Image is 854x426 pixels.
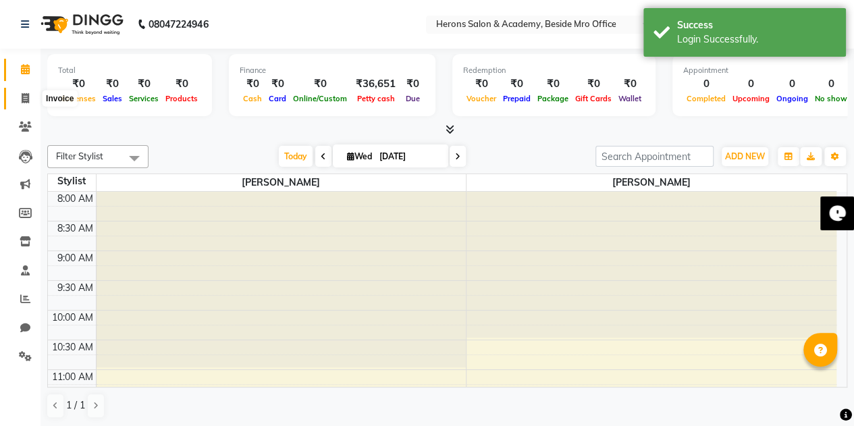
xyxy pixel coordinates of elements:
[572,76,615,92] div: ₹0
[466,174,836,191] span: [PERSON_NAME]
[55,281,96,295] div: 9:30 AM
[55,251,96,265] div: 9:00 AM
[99,76,126,92] div: ₹0
[66,398,85,412] span: 1 / 1
[58,76,99,92] div: ₹0
[34,5,127,43] img: logo
[677,18,836,32] div: Success
[773,76,811,92] div: 0
[463,76,500,92] div: ₹0
[126,76,162,92] div: ₹0
[534,76,572,92] div: ₹0
[463,65,645,76] div: Redemption
[58,65,201,76] div: Total
[55,192,96,206] div: 8:00 AM
[683,76,729,92] div: 0
[401,76,425,92] div: ₹0
[97,174,466,191] span: [PERSON_NAME]
[49,370,96,384] div: 11:00 AM
[240,65,425,76] div: Finance
[773,94,811,103] span: Ongoing
[595,146,714,167] input: Search Appointment
[354,94,398,103] span: Petty cash
[811,94,851,103] span: No show
[344,151,375,161] span: Wed
[534,94,572,103] span: Package
[240,94,265,103] span: Cash
[683,65,851,76] div: Appointment
[49,340,96,354] div: 10:30 AM
[615,94,645,103] span: Wallet
[126,94,162,103] span: Services
[290,94,350,103] span: Online/Custom
[725,151,765,161] span: ADD NEW
[615,76,645,92] div: ₹0
[48,174,96,188] div: Stylist
[162,94,201,103] span: Products
[240,76,265,92] div: ₹0
[729,94,773,103] span: Upcoming
[729,76,773,92] div: 0
[683,94,729,103] span: Completed
[811,76,851,92] div: 0
[290,76,350,92] div: ₹0
[375,147,443,167] input: 2025-09-03
[49,311,96,325] div: 10:00 AM
[572,94,615,103] span: Gift Cards
[350,76,401,92] div: ₹36,651
[55,221,96,236] div: 8:30 AM
[463,94,500,103] span: Voucher
[402,94,423,103] span: Due
[43,90,77,107] div: Invoice
[279,146,313,167] span: Today
[162,76,201,92] div: ₹0
[149,5,208,43] b: 08047224946
[500,94,534,103] span: Prepaid
[500,76,534,92] div: ₹0
[677,32,836,47] div: Login Successfully.
[722,147,768,166] button: ADD NEW
[99,94,126,103] span: Sales
[265,76,290,92] div: ₹0
[56,151,103,161] span: Filter Stylist
[265,94,290,103] span: Card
